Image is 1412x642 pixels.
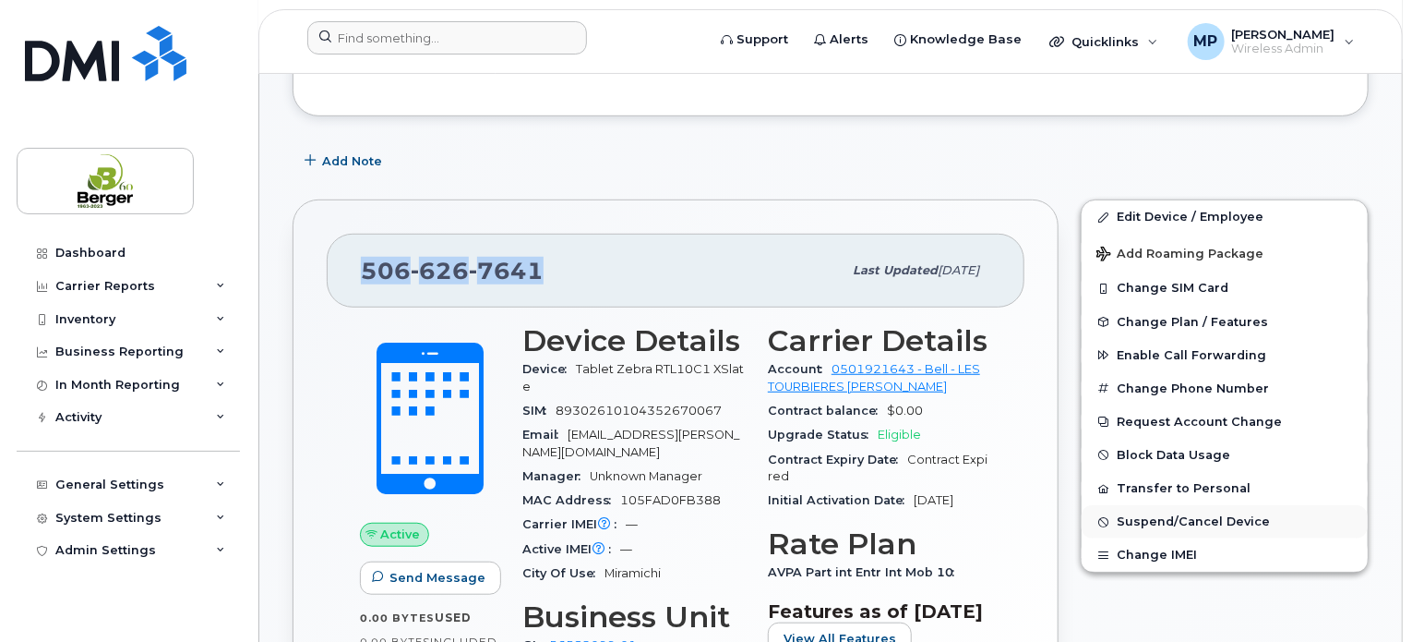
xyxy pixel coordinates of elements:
[626,517,638,531] span: —
[522,600,746,634] h3: Business Unit
[1082,539,1368,572] button: Change IMEI
[522,404,556,418] span: SIM
[914,493,953,507] span: [DATE]
[1232,27,1335,42] span: [PERSON_NAME]
[1082,234,1368,272] button: Add Roaming Package
[522,542,620,556] span: Active IMEI
[853,263,938,277] span: Last updated
[556,404,722,418] span: 89302610104352670067
[522,469,590,483] span: Manager
[878,428,921,442] span: Eligible
[381,526,421,543] span: Active
[938,263,979,277] span: [DATE]
[768,404,887,418] span: Contract balance
[361,257,544,285] span: 506
[830,30,868,49] span: Alerts
[1082,406,1368,439] button: Request Account Change
[1082,439,1368,472] button: Block Data Usage
[469,257,544,285] span: 7641
[1117,348,1266,362] span: Enable Call Forwarding
[1071,34,1139,49] span: Quicklinks
[1175,23,1368,60] div: Mira-Louise Paquin
[881,21,1035,58] a: Knowledge Base
[1082,200,1368,234] a: Edit Device / Employee
[768,362,980,393] a: 0501921643 - Bell - LES TOURBIERES [PERSON_NAME]
[1194,30,1218,53] span: MP
[620,493,721,507] span: 105FAD0FB388
[768,600,991,623] h3: Features as of [DATE]
[1082,372,1368,406] button: Change Phone Number
[801,21,881,58] a: Alerts
[1117,315,1268,329] span: Change Plan / Features
[522,517,626,531] span: Carrier IMEI
[1096,247,1263,264] span: Add Roaming Package
[522,428,739,458] span: [EMAIL_ADDRESS][PERSON_NAME][DOMAIN_NAME]
[411,257,469,285] span: 626
[604,566,661,580] span: Miramichi
[620,542,632,556] span: —
[768,493,914,507] span: Initial Activation Date
[708,21,801,58] a: Support
[768,428,878,442] span: Upgrade Status
[522,324,746,357] h3: Device Details
[360,612,435,624] span: 0.00 Bytes
[1082,272,1368,305] button: Change SIM Card
[768,362,832,376] span: Account
[293,144,398,177] button: Add Note
[1082,505,1368,539] button: Suspend/Cancel Device
[1082,306,1368,339] button: Change Plan / Features
[522,362,744,393] span: Tablet Zebra RTL10C1 XSlate
[768,324,991,357] h3: Carrier Details
[768,453,987,483] span: Contract Expired
[435,611,472,624] span: used
[1082,339,1368,372] button: Enable Call Forwarding
[590,469,702,483] span: Unknown Manager
[522,493,620,507] span: MAC Address
[322,152,382,170] span: Add Note
[887,404,923,418] span: $0.00
[768,453,907,466] span: Contract Expiry Date
[307,21,587,55] input: Find something...
[736,30,788,49] span: Support
[1036,23,1171,60] div: Quicklinks
[768,565,963,579] span: AVPA Part int Entr Int Mob 10
[1082,472,1368,505] button: Transfer to Personal
[389,569,485,587] span: Send Message
[1117,515,1270,529] span: Suspend/Cancel Device
[360,562,501,595] button: Send Message
[522,566,604,580] span: City Of Use
[522,428,568,442] span: Email
[1232,42,1335,56] span: Wireless Admin
[910,30,1022,49] span: Knowledge Base
[768,527,991,561] h3: Rate Plan
[522,362,576,376] span: Device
